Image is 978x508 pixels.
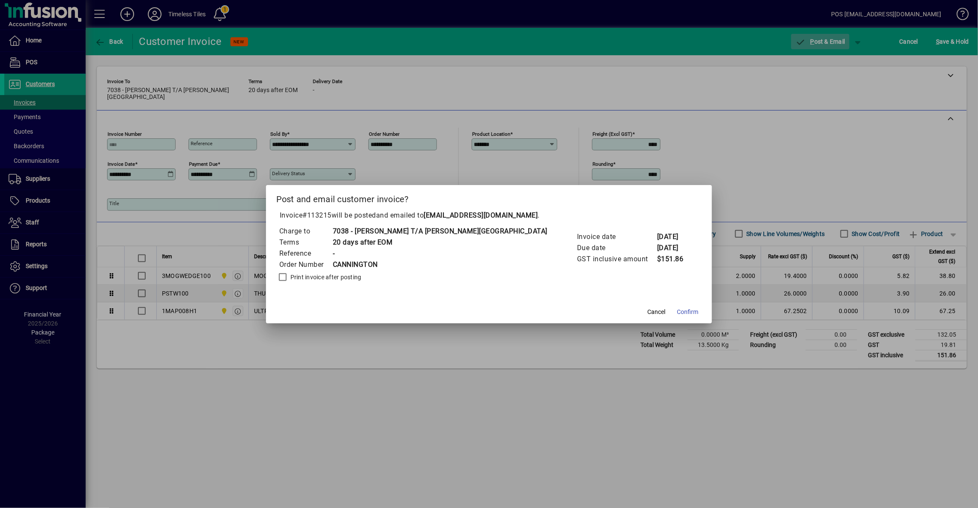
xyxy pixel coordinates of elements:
[332,248,548,259] td: -
[577,231,657,242] td: Invoice date
[266,185,712,210] h2: Post and email customer invoice?
[376,211,538,219] span: and emailed to
[279,237,332,248] td: Terms
[289,273,362,281] label: Print invoice after posting
[643,305,670,320] button: Cancel
[332,226,548,237] td: 7038 - [PERSON_NAME] T/A [PERSON_NAME][GEOGRAPHIC_DATA]
[657,254,691,265] td: $151.86
[332,259,548,270] td: CANNINGTON
[677,308,698,317] span: Confirm
[647,308,665,317] span: Cancel
[276,210,702,221] p: Invoice will be posted .
[657,242,691,254] td: [DATE]
[577,254,657,265] td: GST inclusive amount
[673,305,702,320] button: Confirm
[657,231,691,242] td: [DATE]
[332,237,548,248] td: 20 days after EOM
[577,242,657,254] td: Due date
[279,259,332,270] td: Order Number
[279,226,332,237] td: Charge to
[424,211,538,219] b: [EMAIL_ADDRESS][DOMAIN_NAME]
[279,248,332,259] td: Reference
[302,211,332,219] span: #113215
